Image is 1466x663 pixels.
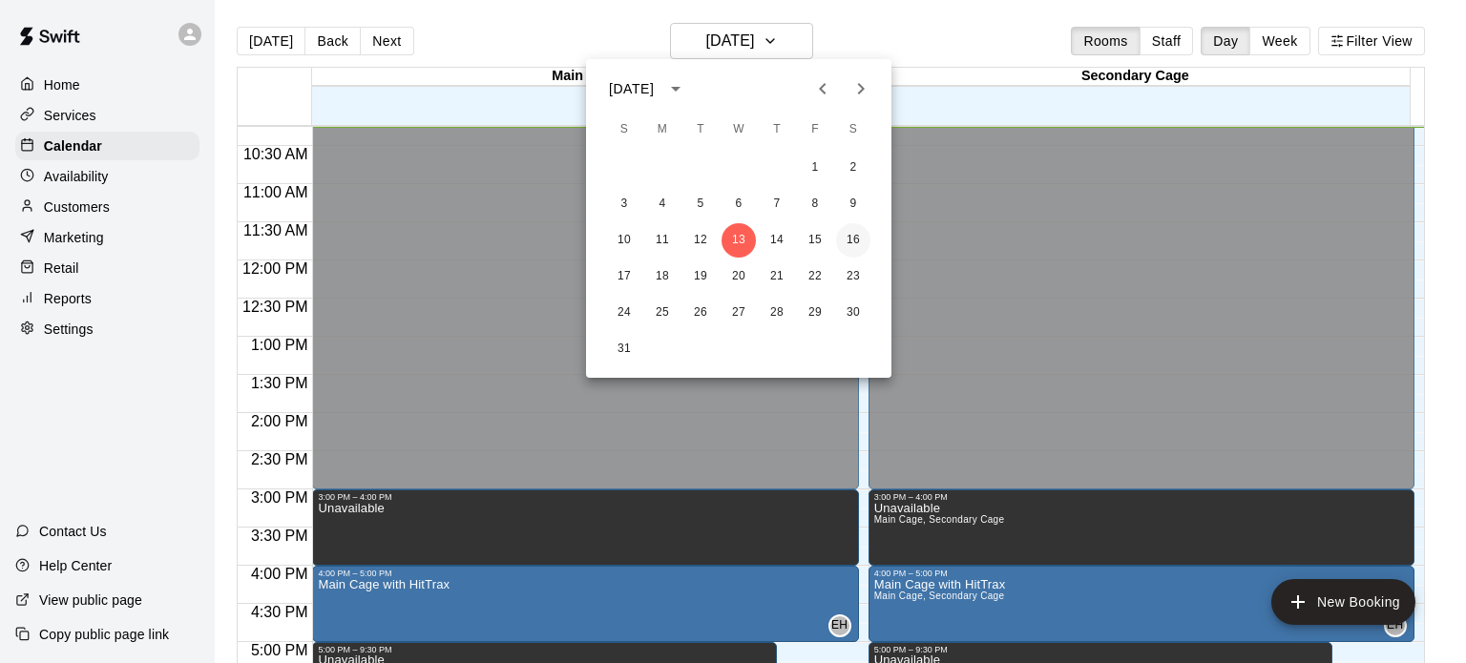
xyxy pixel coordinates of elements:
[798,187,832,221] button: 8
[607,259,641,294] button: 17
[645,111,680,149] span: Monday
[683,223,718,258] button: 12
[842,70,880,108] button: Next month
[722,223,756,258] button: 13
[798,111,832,149] span: Friday
[722,259,756,294] button: 20
[683,111,718,149] span: Tuesday
[836,111,870,149] span: Saturday
[683,296,718,330] button: 26
[607,187,641,221] button: 3
[683,259,718,294] button: 19
[798,296,832,330] button: 29
[722,296,756,330] button: 27
[836,259,870,294] button: 23
[760,223,794,258] button: 14
[836,151,870,185] button: 2
[836,296,870,330] button: 30
[760,296,794,330] button: 28
[798,151,832,185] button: 1
[645,259,680,294] button: 18
[645,223,680,258] button: 11
[645,296,680,330] button: 25
[760,259,794,294] button: 21
[683,187,718,221] button: 5
[607,223,641,258] button: 10
[722,111,756,149] span: Wednesday
[660,73,692,105] button: calendar view is open, switch to year view
[760,111,794,149] span: Thursday
[760,187,794,221] button: 7
[836,223,870,258] button: 16
[607,111,641,149] span: Sunday
[798,259,832,294] button: 22
[607,332,641,366] button: 31
[836,187,870,221] button: 9
[722,187,756,221] button: 6
[804,70,842,108] button: Previous month
[609,79,654,99] div: [DATE]
[798,223,832,258] button: 15
[645,187,680,221] button: 4
[607,296,641,330] button: 24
